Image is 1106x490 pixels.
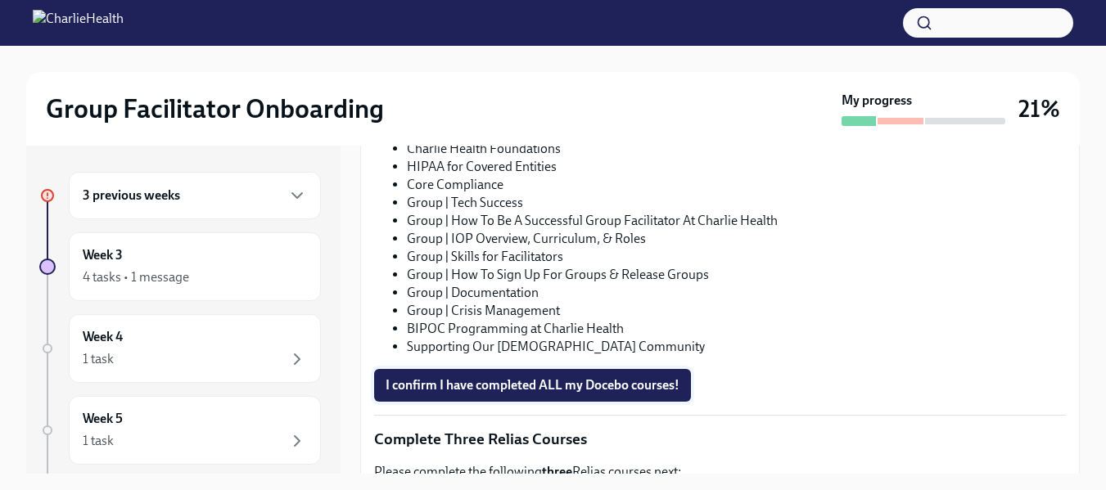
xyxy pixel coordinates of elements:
[46,92,384,125] h2: Group Facilitator Onboarding
[69,172,321,219] div: 3 previous weeks
[407,230,1066,248] li: Group | IOP Overview, Curriculum, & Roles
[83,268,189,286] div: 4 tasks • 1 message
[407,248,1066,266] li: Group | Skills for Facilitators
[39,396,321,465] a: Week 51 task
[407,176,1066,194] li: Core Compliance
[386,377,679,393] span: I confirm I have completed ALL my Docebo courses!
[407,140,1066,158] li: Charlie Health Foundations
[407,320,1066,338] li: BIPOC Programming at Charlie Health
[39,232,321,301] a: Week 34 tasks • 1 message
[83,246,123,264] h6: Week 3
[1018,94,1060,124] h3: 21%
[407,266,1066,284] li: Group | How To Sign Up For Groups & Release Groups
[407,284,1066,302] li: Group | Documentation
[407,302,1066,320] li: Group | Crisis Management
[374,429,1066,450] p: Complete Three Relias Courses
[842,92,912,110] strong: My progress
[407,338,1066,356] li: Supporting Our [DEMOGRAPHIC_DATA] Community
[374,369,691,402] button: I confirm I have completed ALL my Docebo courses!
[83,187,180,205] h6: 3 previous weeks
[374,463,1066,481] p: Please complete the following Relias courses next:
[33,10,124,36] img: CharlieHealth
[83,350,114,368] div: 1 task
[83,410,123,428] h6: Week 5
[542,464,572,479] strong: three
[407,158,1066,176] li: HIPAA for Covered Entities
[39,314,321,383] a: Week 41 task
[83,432,114,450] div: 1 task
[407,194,1066,212] li: Group | Tech Success
[83,328,123,346] h6: Week 4
[407,212,1066,230] li: Group | How To Be A Successful Group Facilitator At Charlie Health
